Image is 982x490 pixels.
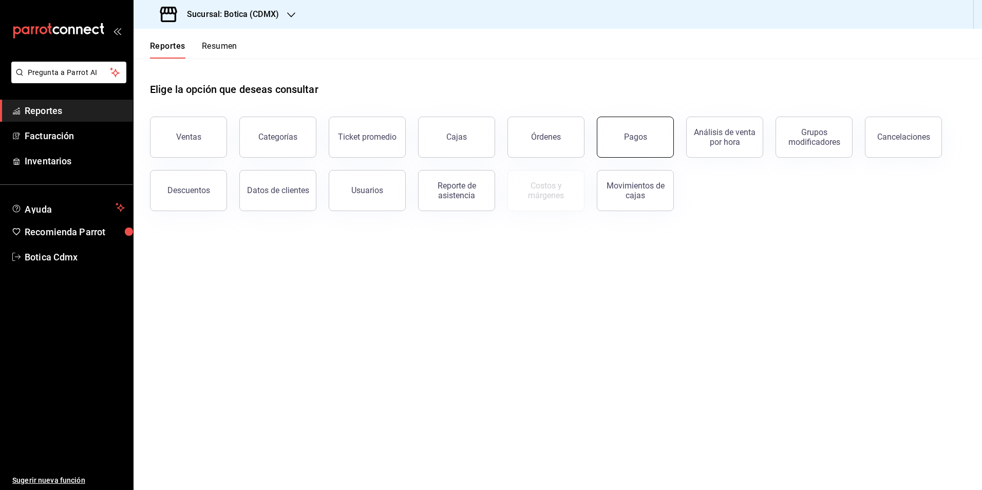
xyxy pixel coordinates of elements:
span: Reportes [25,104,125,118]
div: Usuarios [351,185,383,195]
button: Órdenes [507,117,584,158]
button: Reporte de asistencia [418,170,495,211]
div: Cajas [446,132,467,142]
button: Datos de clientes [239,170,316,211]
div: Análisis de venta por hora [693,127,757,147]
button: Cajas [418,117,495,158]
div: Ticket promedio [338,132,396,142]
button: Cancelaciones [865,117,942,158]
div: Órdenes [531,132,561,142]
button: Resumen [202,41,237,59]
button: Ventas [150,117,227,158]
div: Cancelaciones [877,132,930,142]
button: Ticket promedio [329,117,406,158]
h1: Elige la opción que deseas consultar [150,82,318,97]
div: Ventas [176,132,201,142]
button: Movimientos de cajas [597,170,674,211]
button: Contrata inventarios para ver este reporte [507,170,584,211]
button: Análisis de venta por hora [686,117,763,158]
span: Recomienda Parrot [25,225,125,239]
button: Pagos [597,117,674,158]
div: Pagos [624,132,647,142]
span: Botica Cdmx [25,250,125,264]
button: Grupos modificadores [776,117,853,158]
div: Movimientos de cajas [603,181,667,200]
span: Inventarios [25,154,125,168]
span: Facturación [25,129,125,143]
div: Reporte de asistencia [425,181,488,200]
span: Pregunta a Parrot AI [28,67,110,78]
div: Categorías [258,132,297,142]
button: open_drawer_menu [113,27,121,35]
a: Pregunta a Parrot AI [7,74,126,85]
div: Grupos modificadores [782,127,846,147]
div: Datos de clientes [247,185,309,195]
button: Descuentos [150,170,227,211]
div: Descuentos [167,185,210,195]
span: Sugerir nueva función [12,475,125,486]
div: navigation tabs [150,41,237,59]
span: Ayuda [25,201,111,214]
button: Pregunta a Parrot AI [11,62,126,83]
button: Reportes [150,41,185,59]
h3: Sucursal: Botica (CDMX) [179,8,279,21]
button: Categorías [239,117,316,158]
button: Usuarios [329,170,406,211]
div: Costos y márgenes [514,181,578,200]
